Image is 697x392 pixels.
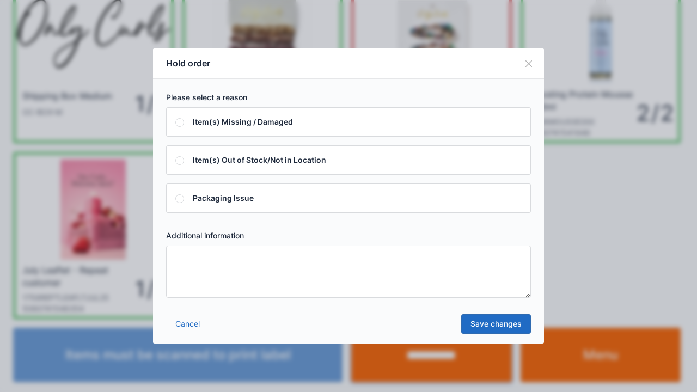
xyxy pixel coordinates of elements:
[193,193,254,203] span: Packaging Issue
[193,155,326,164] span: Item(s) Out of Stock/Not in Location
[166,230,531,241] label: Additional information
[166,57,210,70] h5: Hold order
[513,48,544,79] button: Close
[461,314,531,334] a: Save changes
[193,117,293,126] span: Item(s) Missing / Damaged
[166,314,209,334] a: Cancel
[166,92,531,103] label: Please select a reason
